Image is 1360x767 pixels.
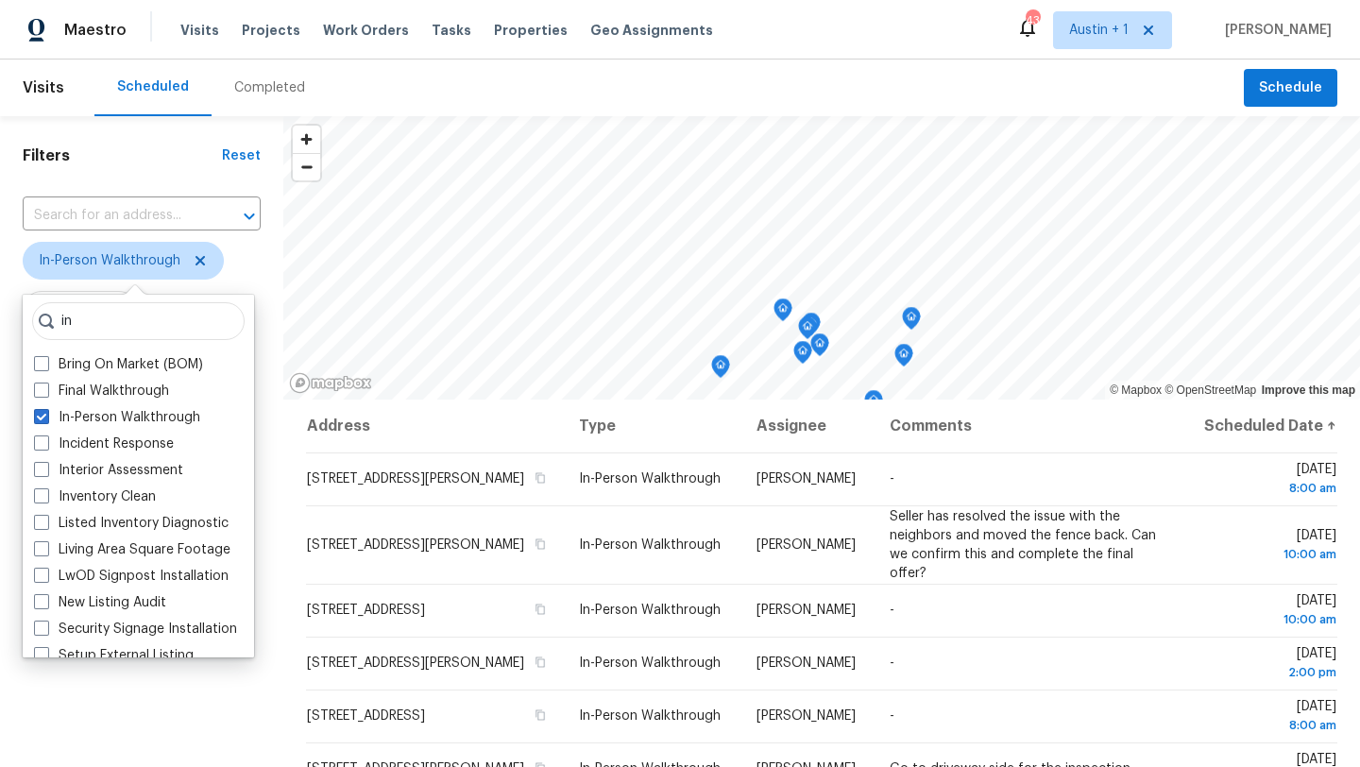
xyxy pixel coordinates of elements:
[1199,700,1336,735] span: [DATE]
[1199,529,1336,564] span: [DATE]
[293,153,320,180] button: Zoom out
[532,469,549,486] button: Copy Address
[756,538,856,552] span: [PERSON_NAME]
[532,536,549,553] button: Copy Address
[494,21,568,40] span: Properties
[180,21,219,40] span: Visits
[306,400,564,452] th: Address
[1199,479,1336,498] div: 8:00 am
[756,472,856,486] span: [PERSON_NAME]
[1199,716,1336,735] div: 8:00 am
[34,461,183,480] label: Interior Assessment
[1259,77,1322,100] span: Schedule
[34,408,200,427] label: In-Person Walkthrough
[802,313,821,342] div: Map marker
[1199,647,1336,682] span: [DATE]
[793,341,812,370] div: Map marker
[890,472,894,486] span: -
[307,656,524,670] span: [STREET_ADDRESS][PERSON_NAME]
[432,24,471,37] span: Tasks
[34,646,194,665] label: Setup External Listing
[39,251,180,270] span: In-Person Walkthrough
[293,126,320,153] button: Zoom in
[1199,610,1336,629] div: 10:00 am
[1026,11,1039,30] div: 43
[756,709,856,723] span: [PERSON_NAME]
[864,390,883,419] div: Map marker
[283,116,1360,400] canvas: Map
[1184,400,1337,452] th: Scheduled Date ↑
[23,201,208,230] input: Search for an address...
[307,538,524,552] span: [STREET_ADDRESS][PERSON_NAME]
[307,709,425,723] span: [STREET_ADDRESS]
[1110,383,1162,397] a: Mapbox
[34,435,174,453] label: Incident Response
[532,601,549,618] button: Copy Address
[1244,69,1337,108] button: Schedule
[890,656,894,670] span: -
[34,540,230,559] label: Living Area Square Footage
[64,21,127,40] span: Maestro
[579,538,721,552] span: In-Person Walkthrough
[117,77,189,96] div: Scheduled
[23,146,222,165] h1: Filters
[1199,463,1336,498] span: [DATE]
[222,146,261,165] div: Reset
[564,400,741,452] th: Type
[590,21,713,40] span: Geo Assignments
[236,203,263,230] button: Open
[289,372,372,394] a: Mapbox homepage
[1262,383,1355,397] a: Improve this map
[234,78,305,97] div: Completed
[902,307,921,336] div: Map marker
[34,382,169,401] label: Final Walkthrough
[875,400,1184,452] th: Comments
[1199,594,1336,629] span: [DATE]
[307,604,425,617] span: [STREET_ADDRESS]
[810,333,829,363] div: Map marker
[1199,545,1336,564] div: 10:00 am
[242,21,300,40] span: Projects
[579,709,721,723] span: In-Person Walkthrough
[307,472,524,486] span: [STREET_ADDRESS][PERSON_NAME]
[34,487,156,506] label: Inventory Clean
[711,355,730,384] div: Map marker
[1164,383,1256,397] a: OpenStreetMap
[741,400,875,452] th: Assignee
[34,620,237,639] label: Security Signage Installation
[34,593,166,612] label: New Listing Audit
[894,344,913,373] div: Map marker
[23,67,64,109] span: Visits
[323,21,409,40] span: Work Orders
[532,654,549,671] button: Copy Address
[34,355,203,374] label: Bring On Market (BOM)
[34,567,229,586] label: LwOD Signpost Installation
[532,707,549,724] button: Copy Address
[579,472,721,486] span: In-Person Walkthrough
[890,510,1156,580] span: Seller has resolved the issue with the neighbors and moved the fence back. Can we confirm this an...
[890,604,894,617] span: -
[34,514,229,533] label: Listed Inventory Diagnostic
[1199,663,1336,682] div: 2:00 pm
[890,709,894,723] span: -
[798,316,817,346] div: Map marker
[756,656,856,670] span: [PERSON_NAME]
[579,604,721,617] span: In-Person Walkthrough
[1217,21,1332,40] span: [PERSON_NAME]
[1069,21,1129,40] span: Austin + 1
[773,298,792,328] div: Map marker
[579,656,721,670] span: In-Person Walkthrough
[756,604,856,617] span: [PERSON_NAME]
[293,154,320,180] span: Zoom out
